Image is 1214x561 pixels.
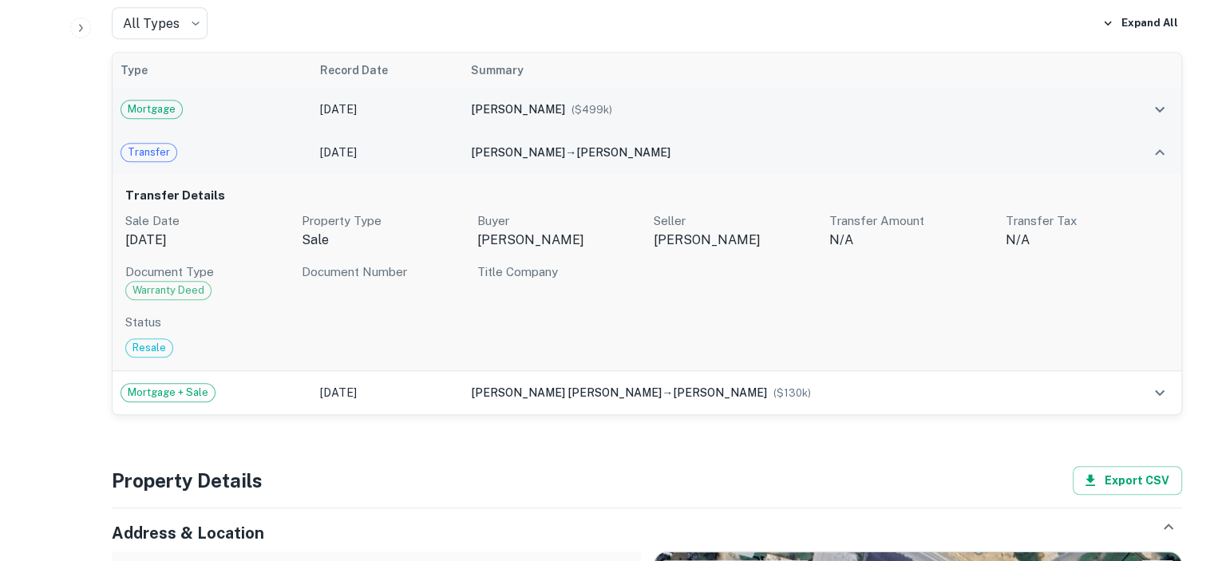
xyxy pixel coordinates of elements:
[471,384,1096,401] div: →
[829,231,993,250] p: N/A
[112,466,263,495] h4: Property Details
[312,88,463,131] td: [DATE]
[654,211,817,231] p: Seller
[576,146,670,159] span: [PERSON_NAME]
[1146,379,1173,406] button: expand row
[673,386,767,399] span: [PERSON_NAME]
[1006,231,1169,250] p: N/A
[471,103,565,116] span: [PERSON_NAME]
[126,282,211,298] span: Warranty Deed
[125,281,212,300] div: Code: 71
[1073,466,1182,495] button: Export CSV
[302,263,465,282] p: Document Number
[121,144,176,160] span: Transfer
[471,144,1096,161] div: →
[113,53,312,88] th: Type
[125,211,289,231] p: Sale Date
[302,231,465,250] p: sale
[126,340,172,356] span: Resale
[302,211,465,231] p: Property Type
[125,231,289,250] p: [DATE]
[471,146,565,159] span: [PERSON_NAME]
[477,211,641,231] p: Buyer
[312,371,463,414] td: [DATE]
[654,231,817,250] p: [PERSON_NAME]
[1146,139,1173,166] button: expand row
[112,7,208,39] div: All Types
[571,104,612,116] span: ($ 499k )
[1006,211,1169,231] p: Transfer Tax
[463,53,1104,88] th: Summary
[121,385,215,401] span: Mortgage + Sale
[312,53,463,88] th: Record Date
[312,131,463,174] td: [DATE]
[471,386,662,399] span: [PERSON_NAME] [PERSON_NAME]
[477,263,641,282] p: Title Company
[773,387,811,399] span: ($ 130k )
[121,101,182,117] span: Mortgage
[125,187,1169,205] h6: Transfer Details
[477,231,641,250] p: [PERSON_NAME]
[1134,382,1214,459] iframe: Chat Widget
[112,521,264,545] h5: Address & Location
[1146,96,1173,123] button: expand row
[125,263,289,282] p: Document Type
[1098,11,1182,35] button: Expand All
[829,211,993,231] p: Transfer Amount
[125,313,1169,332] p: Status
